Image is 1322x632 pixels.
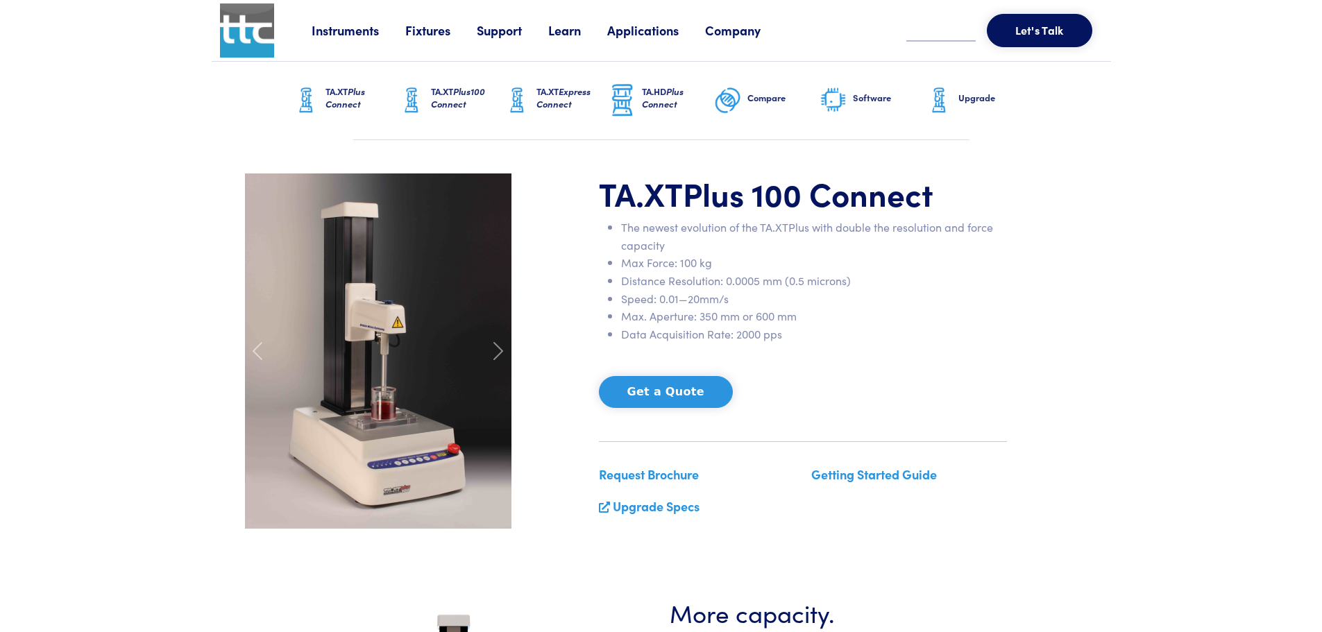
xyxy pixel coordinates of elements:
[312,22,405,39] a: Instruments
[599,466,699,483] a: Request Brochure
[621,272,1007,290] li: Distance Resolution: 0.0005 mm (0.5 microns)
[621,219,1007,254] li: The newest evolution of the TA.XTPlus with double the resolution and force capacity
[431,85,503,110] h6: TA.XT
[705,22,787,39] a: Company
[820,62,925,139] a: Software
[536,85,609,110] h6: TA.XT
[811,466,937,483] a: Getting Started Guide
[599,173,1007,214] h1: TA.XT
[714,83,742,118] img: compare-graphic.png
[621,254,1007,272] li: Max Force: 100 kg
[398,83,425,118] img: ta-xt-graphic.png
[642,85,714,110] h6: TA.HD
[503,62,609,139] a: TA.XTExpress Connect
[621,290,1007,308] li: Speed: 0.01—20mm/s
[503,83,531,118] img: ta-xt-graphic.png
[853,92,925,104] h6: Software
[245,173,511,529] img: ta-xt-plus-100-gel-red.jpg
[613,497,700,515] a: Upgrade Specs
[220,3,274,58] img: ttc_logo_1x1_v1.0.png
[714,62,820,139] a: Compare
[820,86,847,115] img: software-graphic.png
[398,62,503,139] a: TA.XTPlus100 Connect
[925,83,953,118] img: ta-xt-graphic.png
[609,62,714,139] a: TA.HDPlus Connect
[607,22,705,39] a: Applications
[431,85,485,110] span: Plus100 Connect
[292,62,398,139] a: TA.XTPlus Connect
[621,307,1007,325] li: Max. Aperture: 350 mm or 600 mm
[599,376,733,408] button: Get a Quote
[536,85,591,110] span: Express Connect
[325,85,365,110] span: Plus Connect
[747,92,820,104] h6: Compare
[642,85,684,110] span: Plus Connect
[683,171,933,215] span: Plus 100 Connect
[477,22,548,39] a: Support
[987,14,1092,47] button: Let's Talk
[292,83,320,118] img: ta-xt-graphic.png
[325,85,398,110] h6: TA.XT
[548,22,607,39] a: Learn
[925,62,1031,139] a: Upgrade
[958,92,1031,104] h6: Upgrade
[405,22,477,39] a: Fixtures
[621,325,1007,343] li: Data Acquisition Rate: 2000 pps
[609,83,636,119] img: ta-hd-graphic.png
